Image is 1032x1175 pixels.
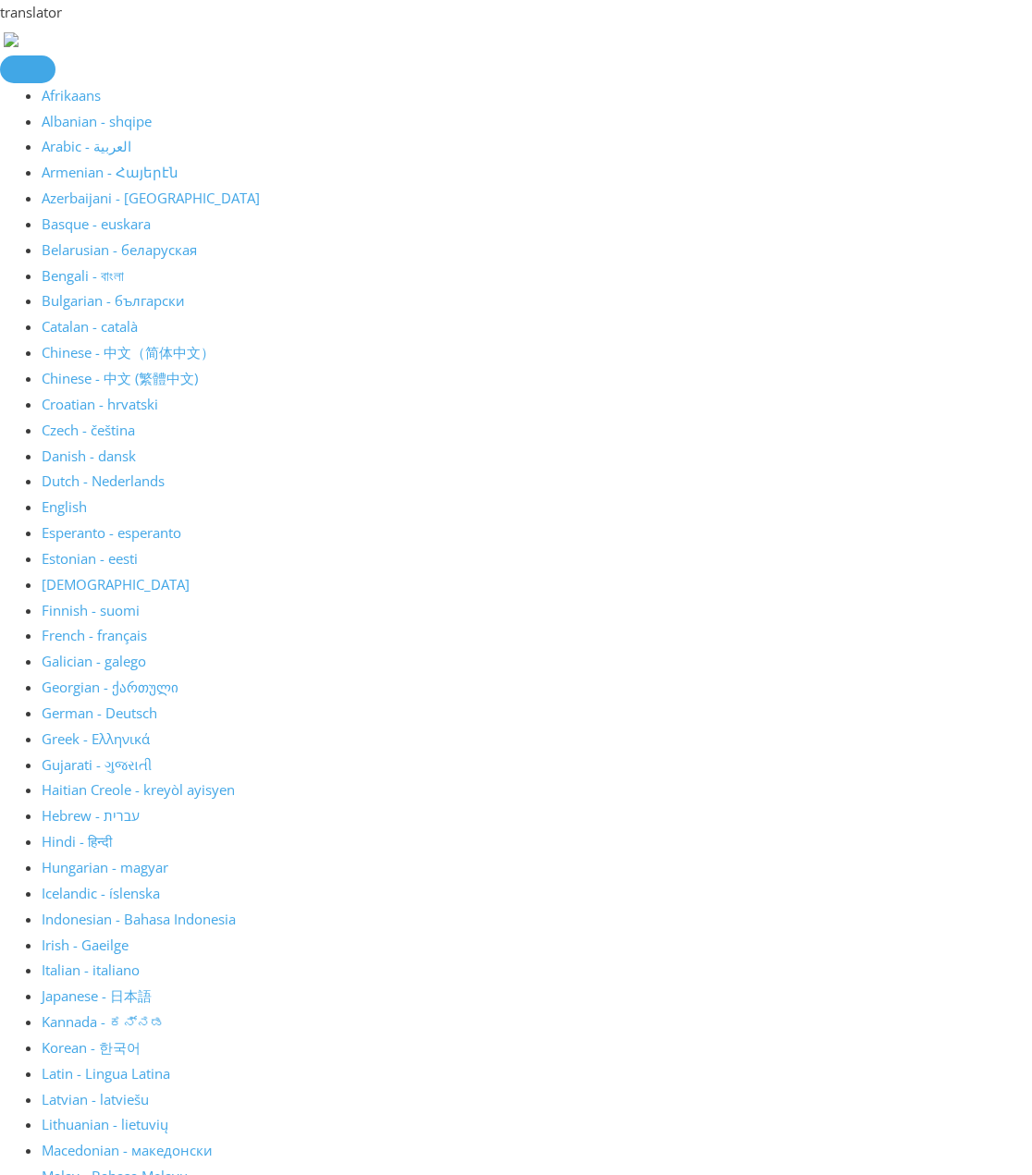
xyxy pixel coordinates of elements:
[42,343,215,361] a: Chinese - 中文（简体中文）
[42,1090,149,1108] a: Latvian - latviešu
[42,601,140,619] a: Finnish - suomi
[42,240,197,259] a: Belarusian - беларуская
[42,317,138,336] a: Catalan - català
[42,214,151,233] a: Basque - euskara
[42,291,185,310] a: Bulgarian - български
[42,780,235,799] a: Haitian Creole - kreyòl ayisyen
[42,729,150,748] a: Greek - Ελληνικά
[42,395,158,413] a: Croatian - hrvatski
[42,652,146,670] a: Galician - galego
[42,266,124,285] a: Bengali - বাংলা
[42,1012,165,1031] a: Kannada - ಕನ್ನಡ
[42,884,160,902] a: Icelandic - íslenska
[42,447,136,465] a: Danish - dansk
[42,678,178,696] a: Georgian - ქართული
[42,86,101,104] a: Afrikaans
[42,832,112,851] a: Hindi - हिन्दी
[42,369,198,387] a: Chinese - 中文 (繁體中文)
[42,189,260,207] a: Azerbaijani - [GEOGRAPHIC_DATA]
[42,1141,213,1159] a: Macedonian - македонски
[42,163,178,181] a: Armenian - Հայերէն
[42,626,147,644] a: French - français
[42,1115,168,1133] a: Lithuanian - lietuvių
[42,575,190,594] a: [DEMOGRAPHIC_DATA]
[42,936,129,954] a: Irish - Gaeilge
[42,961,140,979] a: Italian - italiano
[42,704,157,722] a: German - Deutsch
[42,755,152,774] a: Gujarati - ગુજરાતી
[4,32,18,47] img: right-arrow.png
[42,1064,170,1083] a: Latin - Lingua Latina
[42,523,181,542] a: Esperanto - esperanto
[42,471,165,490] a: Dutch - Nederlands
[42,1038,141,1057] a: Korean - 한국어
[42,910,236,928] a: Indonesian - Bahasa Indonesia
[42,986,152,1005] a: Japanese - 日本語
[42,858,168,876] a: Hungarian - magyar
[42,549,138,568] a: Estonian - eesti
[42,137,131,155] a: Arabic - ‎‫العربية‬‎
[42,112,152,130] a: Albanian - shqipe
[42,421,135,439] a: Czech - čeština
[42,806,140,825] a: Hebrew - ‎‫עברית‬‎
[42,497,87,516] a: English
